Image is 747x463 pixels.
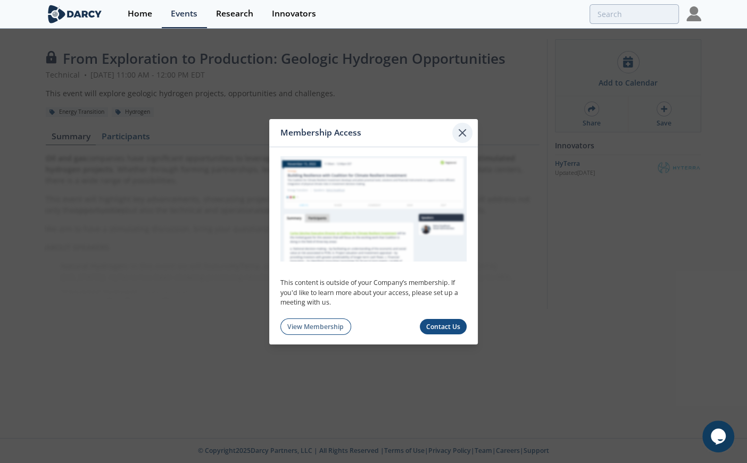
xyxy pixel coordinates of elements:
div: Membership Access [280,123,452,143]
div: Home [128,10,152,18]
p: This content is outside of your Company’s membership. If you'd like to learn more about your acce... [280,278,467,307]
a: Contact Us [420,319,467,334]
div: Events [171,10,197,18]
a: View Membership [280,318,351,335]
div: Research [216,10,253,18]
img: logo-wide.svg [46,5,104,23]
input: Advanced Search [590,4,679,24]
img: Profile [686,6,701,21]
div: Innovators [272,10,316,18]
iframe: chat widget [702,420,736,452]
img: Membership [280,156,467,262]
